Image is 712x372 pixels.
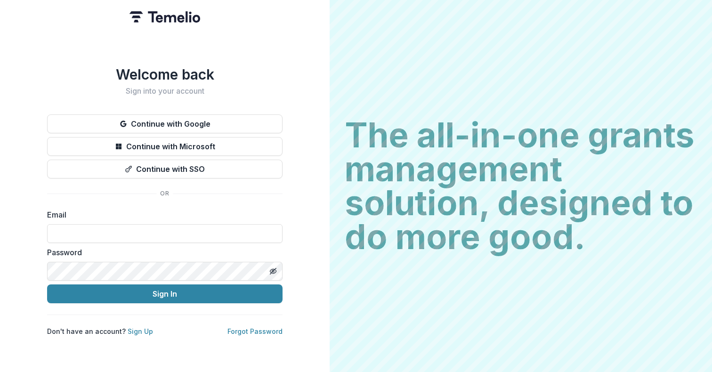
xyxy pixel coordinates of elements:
img: Temelio [129,11,200,23]
button: Continue with SSO [47,160,283,178]
button: Sign In [47,284,283,303]
label: Email [47,209,277,220]
a: Forgot Password [227,327,283,335]
p: Don't have an account? [47,326,153,336]
h2: Sign into your account [47,87,283,96]
button: Continue with Google [47,114,283,133]
button: Toggle password visibility [266,264,281,279]
h1: Welcome back [47,66,283,83]
a: Sign Up [128,327,153,335]
button: Continue with Microsoft [47,137,283,156]
label: Password [47,247,277,258]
